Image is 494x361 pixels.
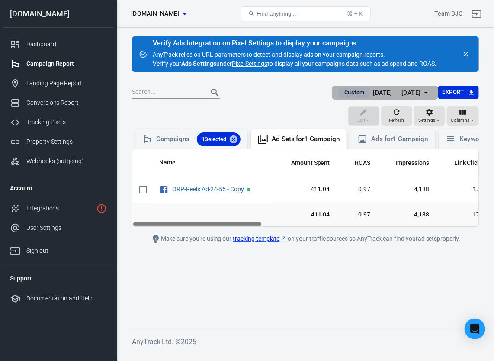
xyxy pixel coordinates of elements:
div: Webhooks (outgoing) [26,157,107,166]
a: Dashboard [3,35,114,54]
button: Columns [447,106,479,126]
span: The estimated total amount of money you've spent on your campaign, ad set or ad during its schedule. [280,158,330,168]
div: Documentation and Help [26,294,107,303]
span: 173 [443,210,484,219]
div: 1Selected [197,132,241,146]
div: Conversions Report [26,98,107,107]
button: Refresh [381,106,412,126]
a: Integrations [3,199,114,218]
a: Sign out [3,238,114,261]
span: The number of times your ads were on screen. [395,158,429,168]
span: The number of times your ads were on screen. [384,158,429,168]
div: Sign out [26,246,107,255]
a: Pixel Settings [232,59,267,68]
span: 0.97 [344,185,371,194]
a: tracking template [233,234,286,243]
span: 411.04 [280,185,330,194]
h6: AnyTrack Ltd. © 2025 [132,336,479,347]
li: Support [3,268,114,289]
button: Search [205,82,225,103]
span: Impressions [395,159,429,168]
span: brandijonesofficial.com [131,8,180,19]
span: Amount Spent [291,159,330,168]
div: ⌘ + K [347,10,363,17]
button: Custom[DATE] － [DATE] [332,86,438,100]
a: Campaign Report [3,54,114,74]
div: Campaigns [156,132,241,146]
button: Export [438,86,479,99]
span: The number of clicks on links within the ad that led to advertiser-specified destinations [454,158,484,168]
span: 0.97 [344,210,371,219]
div: [DOMAIN_NAME] [3,10,114,18]
div: Campaign Report [26,59,107,68]
div: Property Settings [26,137,107,146]
div: Integrations [26,204,93,213]
a: Landing Page Report [3,74,114,93]
button: close [460,48,472,60]
span: Find anything... [257,10,296,17]
button: Settings [414,106,445,126]
span: 4,188 [384,185,429,194]
svg: Facebook Ads [159,184,169,195]
button: Find anything...⌘ + K [241,6,371,21]
div: AnyTrack relies on URL parameters to detect and display ads on your campaign reports. Verify your... [153,40,436,68]
strong: Ads Settings [182,60,217,67]
span: Name [159,158,176,167]
span: The total return on ad spend [344,158,371,168]
div: Ads for 1 Campaign [371,135,428,144]
div: Account id: prrV3eoo [434,9,463,18]
span: 173 [443,185,484,194]
span: Custom [341,88,368,97]
a: Property Settings [3,132,114,151]
a: Sign out [466,3,487,24]
span: Columns [451,116,470,124]
span: The total return on ad spend [355,158,371,168]
svg: 1 networks not verified yet [96,203,107,214]
a: User Settings [3,218,114,238]
span: Settings [419,116,436,124]
span: 1 Selected [197,135,232,144]
div: Landing Page Report [26,79,107,88]
span: 4,188 [384,210,429,219]
input: Search... [132,87,201,98]
a: ORP-Reels Ad-24-55 - Copy [172,186,244,193]
span: ROAS [355,159,371,168]
span: 411.04 [280,210,330,219]
a: Webhooks (outgoing) [3,151,114,171]
div: Tracking Pixels [26,118,107,127]
div: scrollable content [132,149,478,226]
li: Account [3,178,114,199]
div: Make sure you're using our on your traffic sources so AnyTrack can find your ad sets properly. [132,234,479,244]
span: Link Clicks [454,159,484,168]
div: Verify Ads Integration on Pixel Settings to display your campaigns [153,39,436,48]
span: The estimated total amount of money you've spent on your campaign, ad set or ad during its schedule. [291,158,330,168]
div: Ad Sets for 1 Campaign [272,135,340,144]
div: [DATE] － [DATE] [373,87,421,98]
div: Open Intercom Messenger [465,319,485,339]
span: The number of clicks on links within the ad that led to advertiser-specified destinations [443,158,484,168]
span: Refresh [389,116,404,124]
button: [DOMAIN_NAME] [128,6,190,22]
span: Name [159,158,187,167]
div: Dashboard [26,40,107,49]
span: ORP-Reels Ad-24-55 - Copy [172,186,245,192]
div: User Settings [26,223,107,232]
a: Conversions Report [3,93,114,113]
span: Active [247,188,250,191]
a: Tracking Pixels [3,113,114,132]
